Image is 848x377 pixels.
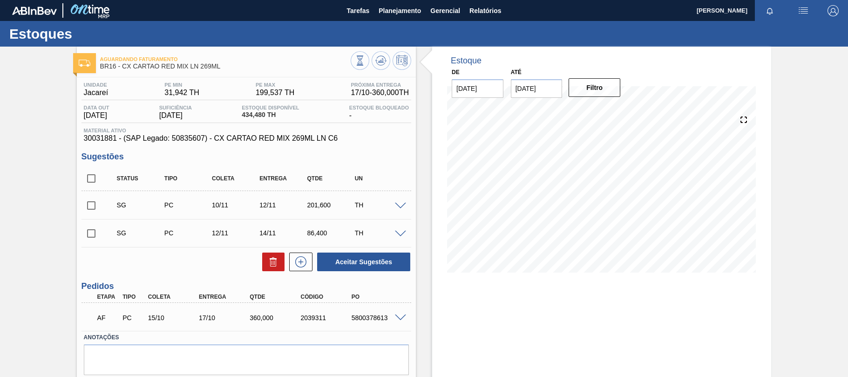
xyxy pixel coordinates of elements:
[351,82,409,88] span: Próxima Entrega
[247,294,304,300] div: Qtde
[159,111,192,120] span: [DATE]
[242,111,299,118] span: 434,480 TH
[95,294,121,300] div: Etapa
[351,89,409,97] span: 17/10 - 360,000 TH
[164,82,199,88] span: PE MIN
[210,229,262,237] div: 12/11/2025
[305,229,357,237] div: 86,400
[162,201,215,209] div: Pedido de Compra
[242,105,299,110] span: Estoque Disponível
[305,175,357,182] div: Qtde
[115,229,167,237] div: Sugestão Criada
[100,56,351,62] span: Aguardando Faturamento
[353,229,405,237] div: TH
[84,134,409,143] span: 30031881 - (SAP Legado: 50835607) - CX CARTAO RED MIX 269ML LN C6
[469,5,501,16] span: Relatórios
[317,253,410,271] button: Aceitar Sugestões
[81,281,411,291] h3: Pedidos
[393,51,411,70] button: Programar Estoque
[12,7,57,15] img: TNhmsLtSVTkK8tSr43FrP2fwEKptu5GPRR3wAAAABJRU5ErkJggg==
[349,294,406,300] div: PO
[298,314,355,322] div: 2039311
[798,5,809,16] img: userActions
[159,105,192,110] span: Suficiência
[312,252,411,272] div: Aceitar Sugestões
[379,5,421,16] span: Planejamento
[451,56,482,66] div: Estoque
[372,51,390,70] button: Atualizar Gráfico
[511,79,563,98] input: dd/mm/yyyy
[569,78,620,97] button: Filtro
[257,201,310,209] div: 12/11/2025
[120,314,146,322] div: Pedido de Compra
[285,253,312,271] div: Nova sugestão
[452,69,460,75] label: De
[162,175,215,182] div: Tipo
[351,51,369,70] button: Visão Geral dos Estoques
[257,229,310,237] div: 14/11/2025
[256,89,294,97] span: 199,537 TH
[346,5,369,16] span: Tarefas
[353,175,405,182] div: UN
[256,82,294,88] span: PE MAX
[84,331,409,344] label: Anotações
[298,294,355,300] div: Código
[353,201,405,209] div: TH
[100,63,351,70] span: BR16 - CX CARTAO RED MIX LN 269ML
[84,105,109,110] span: Data out
[828,5,839,16] img: Logout
[84,111,109,120] span: [DATE]
[349,105,409,110] span: Estoque Bloqueado
[146,294,203,300] div: Coleta
[257,175,310,182] div: Entrega
[9,28,175,39] h1: Estoques
[84,128,409,133] span: Material ativo
[258,253,285,271] div: Excluir Sugestões
[452,79,503,98] input: dd/mm/yyyy
[430,5,460,16] span: Gerencial
[146,314,203,322] div: 15/10/2025
[81,152,411,162] h3: Sugestões
[84,82,108,88] span: Unidade
[97,314,119,322] p: AF
[511,69,522,75] label: Até
[349,314,406,322] div: 5800378613
[347,105,411,120] div: -
[755,4,785,17] button: Notificações
[84,89,108,97] span: Jacareí
[197,294,253,300] div: Entrega
[115,201,167,209] div: Sugestão Criada
[95,308,121,328] div: Aguardando Faturamento
[210,175,262,182] div: Coleta
[120,294,146,300] div: Tipo
[305,201,357,209] div: 201,600
[79,60,90,67] img: Ícone
[115,175,167,182] div: Status
[164,89,199,97] span: 31,942 TH
[210,201,262,209] div: 10/11/2025
[247,314,304,322] div: 360,000
[162,229,215,237] div: Pedido de Compra
[197,314,253,322] div: 17/10/2025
